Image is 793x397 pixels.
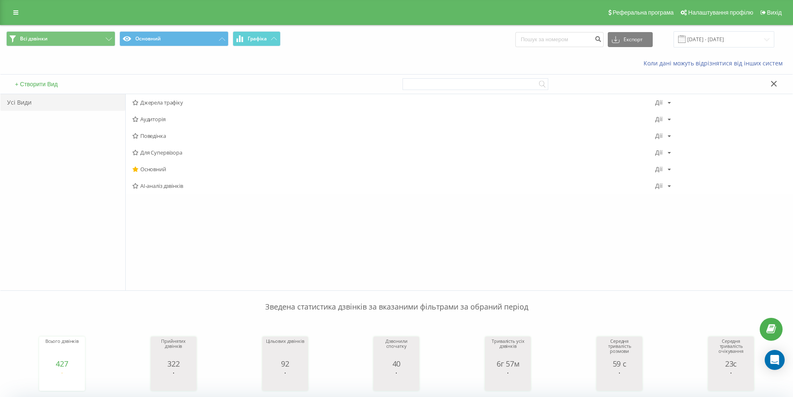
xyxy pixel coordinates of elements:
button: Експорт [608,32,653,47]
font: Коли дані можуть відрізнятися від інших систем [644,59,783,67]
font: Зведена статистика дзвінків за вказаними фільтрами за обраний період [265,302,528,312]
font: Всього дзвінків [45,338,79,344]
input: Пошук за номером [515,32,604,47]
div: Дії [655,133,663,139]
svg: Діаграма. [710,368,752,393]
span: AI-аналіз дзвінків [132,183,655,189]
button: Графіка [233,31,281,46]
svg: Діаграма. [264,368,306,393]
font: 322 [167,359,179,369]
svg: Діаграма. [153,368,194,393]
font: Середня тривалість очікування [718,338,743,354]
span: Поведінка [132,133,655,139]
button: Основний [119,31,229,46]
font: Налаштування профілю [688,9,753,16]
a: Коли дані можуть відрізнятися від інших систем [644,59,787,67]
svg: Діаграма. [375,368,417,393]
font: 23с [725,359,737,369]
font: Реферальна програма [613,9,674,16]
svg: Діаграма. [599,368,640,393]
font: Вихід [767,9,782,16]
button: + Створити Вид [12,80,60,88]
div: Дії [655,150,663,155]
font: Основний [135,35,161,42]
div: Дії [655,166,663,172]
font: 6г 57м [497,359,520,369]
span: Аудиторія [132,116,655,122]
button: Всі дзвінки [6,31,115,46]
div: Дії [655,116,663,122]
font: 59 с [613,359,626,369]
font: 40 [393,359,401,369]
font: Прийнятих дзвінків [161,338,186,349]
svg: Діаграма. [41,368,83,393]
font: Тривалість усіх дзвінків [492,338,524,349]
font: Всі дзвінки [20,35,47,42]
div: Дії [655,183,663,189]
button: Закрити [768,80,780,89]
div: Дії [655,100,663,105]
span: Джерела трафіку [132,100,655,105]
font: Середня тривалість розмови [608,338,631,354]
font: Цільових дзвінків [266,338,304,344]
font: Графіка [248,35,267,42]
font: Експорт [624,36,643,43]
font: Дзвонили спочатку [385,338,407,349]
div: Відкрити Intercom Messenger [765,350,785,370]
span: Для Супервізора [132,150,655,155]
font: 427 [56,359,68,369]
span: Основний [132,166,655,172]
div: Усі Види [0,94,125,111]
svg: Діаграма. [487,368,529,393]
font: 92 [281,359,289,369]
